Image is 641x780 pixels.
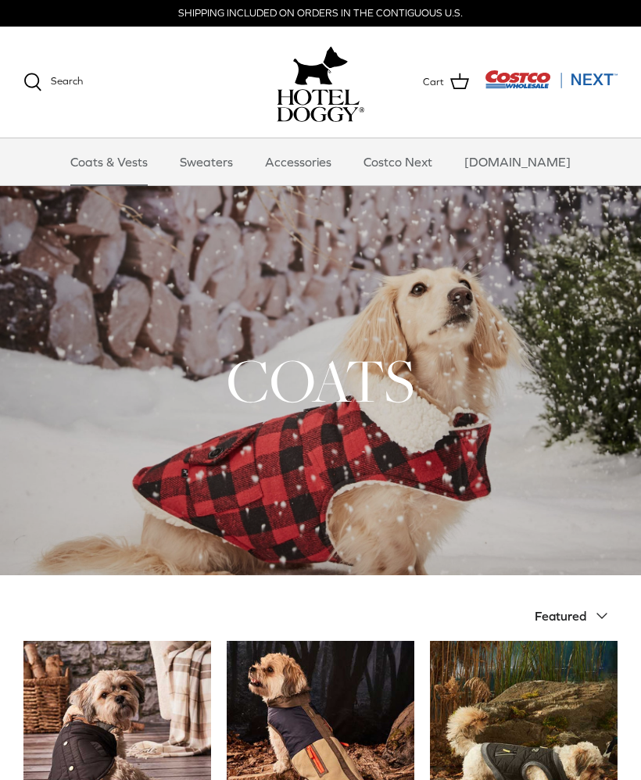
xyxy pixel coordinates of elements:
span: Cart [423,74,444,91]
a: Cart [423,72,469,92]
img: hoteldoggy.com [293,42,348,89]
a: Sweaters [166,138,247,185]
img: hoteldoggycom [277,89,364,122]
span: Featured [535,609,586,623]
span: Search [51,75,83,87]
a: [DOMAIN_NAME] [450,138,585,185]
button: Featured [535,599,618,633]
a: Costco Next [349,138,446,185]
a: Coats & Vests [56,138,162,185]
a: Search [23,73,83,91]
a: Accessories [251,138,346,185]
img: Costco Next [485,70,618,89]
h1: COATS [23,342,618,419]
a: Visit Costco Next [485,80,618,91]
a: hoteldoggy.com hoteldoggycom [277,42,364,122]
